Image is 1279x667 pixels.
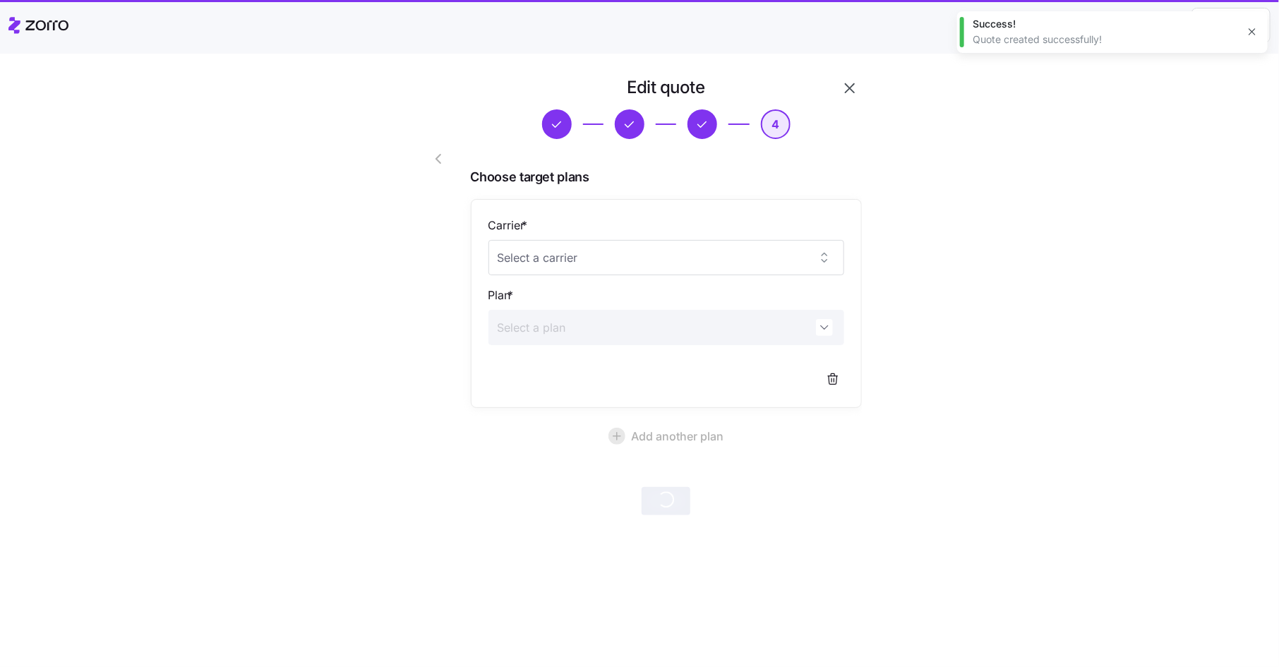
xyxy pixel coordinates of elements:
label: Carrier [488,217,531,234]
h1: Edit quote [628,76,705,98]
div: Success! [973,17,1237,31]
label: Plan [488,287,517,304]
svg: add icon [608,428,625,445]
div: Quote created successfully! [973,32,1237,47]
span: Add another plan [631,428,723,445]
input: Select a plan [488,310,844,345]
input: Select a carrier [488,240,844,275]
button: 4 [761,109,791,139]
button: Add another plan [471,419,862,453]
span: Choose target plans [471,167,862,188]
